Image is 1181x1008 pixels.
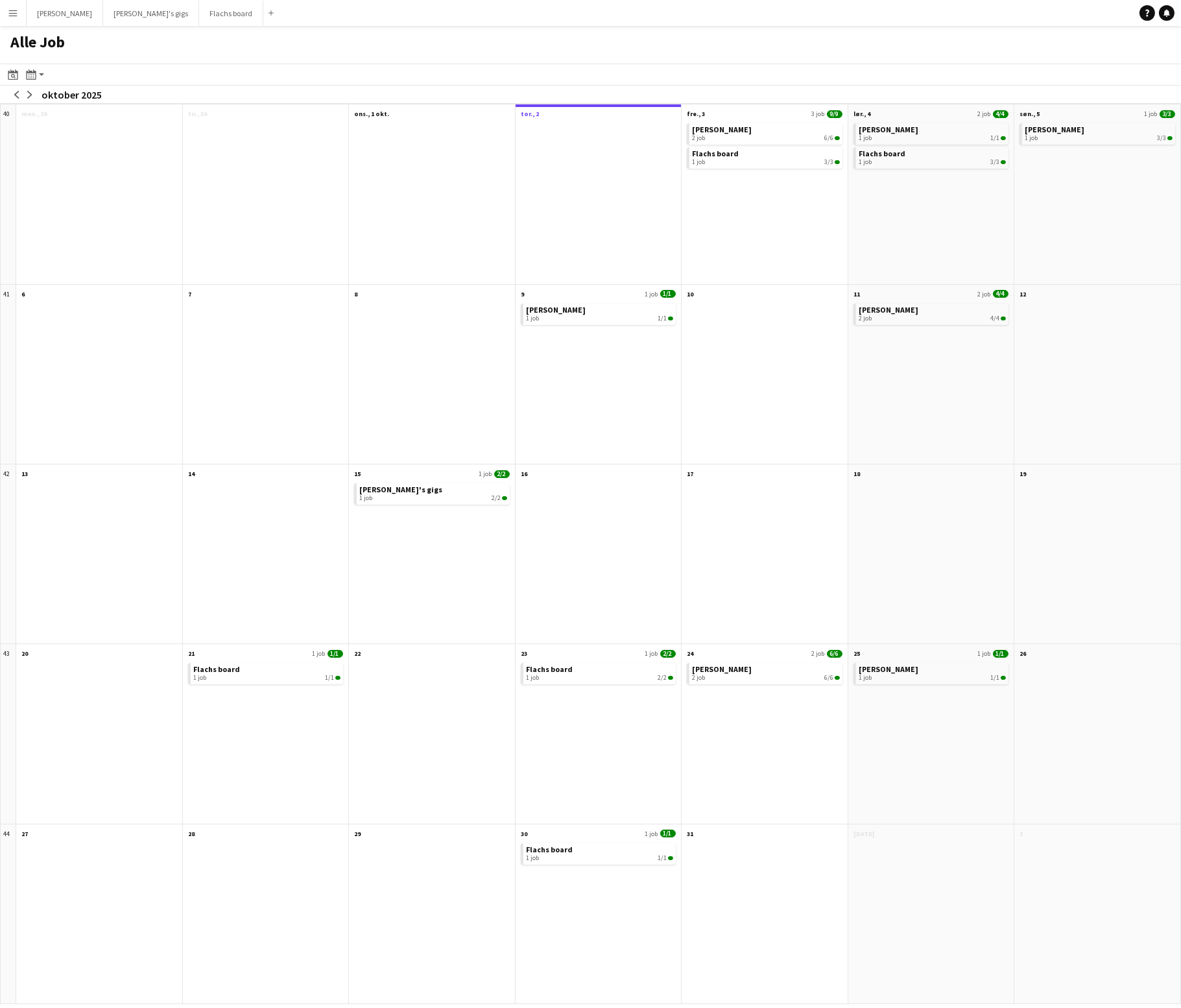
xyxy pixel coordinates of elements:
a: [PERSON_NAME]2 job6/6 [692,123,840,142]
span: [DATE] [853,830,874,838]
span: 6/6 [824,134,833,142]
span: 6/6 [835,676,840,680]
span: 2 job [977,290,990,298]
a: [PERSON_NAME]1 job1/1 [859,123,1007,142]
span: 14 [188,470,195,478]
a: [PERSON_NAME]2 job6/6 [692,663,840,682]
span: 1 job [692,158,705,166]
span: 1/1 [658,315,667,322]
span: 2 job [692,134,705,142]
span: 1/1 [328,650,343,658]
span: 1/1 [993,650,1008,658]
span: Asger Gigs [692,664,752,674]
span: 16 [521,470,527,478]
span: 1 job [193,674,206,682]
span: 2/2 [494,470,510,478]
span: 6/6 [827,650,842,658]
button: [PERSON_NAME] [27,1,103,26]
span: 1 job [1025,134,1038,142]
span: 1/1 [990,674,999,682]
a: [PERSON_NAME]'s gigs1 job2/2 [359,483,507,502]
span: Asger Gigs [859,125,918,134]
span: 28 [188,830,195,838]
div: 40 [1,104,16,284]
span: 6 [21,290,25,298]
span: 1 job [359,494,372,502]
span: 1/1 [1001,676,1006,680]
span: 7 [188,290,191,298]
span: 2 job [859,315,872,322]
div: 44 [1,824,16,1004]
span: 4/4 [990,315,999,322]
span: 9 [521,290,524,298]
span: 1/1 [668,317,673,320]
span: 11 [853,290,860,298]
span: 1 job [645,290,658,298]
span: 1/1 [658,854,667,862]
span: Asger Gigs [1025,125,1084,134]
span: 1 job [859,158,872,166]
span: 8 [354,290,357,298]
span: Asger Gigs [859,305,918,315]
span: 3/3 [824,158,833,166]
a: [PERSON_NAME]1 job1/1 [859,663,1007,682]
span: 13 [21,470,28,478]
span: 12 [1020,290,1026,298]
a: [PERSON_NAME]2 job4/4 [859,304,1007,322]
span: lør., 4 [853,110,870,118]
span: 21 [188,649,195,658]
span: 1 job [977,649,990,658]
span: 1 job [645,830,658,838]
span: 2/2 [502,496,507,500]
span: 23 [521,649,527,658]
span: 31 [687,830,693,838]
span: 3/3 [1167,136,1173,140]
a: Flachs board1 job1/1 [526,843,674,862]
span: 3/3 [1160,110,1175,118]
span: 1 job [312,649,325,658]
span: 10 [687,290,693,298]
span: 4/4 [1001,317,1006,320]
span: 3 job [811,110,824,118]
span: tir., 30 [188,110,207,118]
span: 30 [521,830,527,838]
span: 9/9 [827,110,842,118]
span: 22 [354,649,361,658]
div: oktober 2025 [42,88,102,101]
a: Flachs board1 job1/1 [193,663,341,682]
div: 42 [1,464,16,644]
span: 1/1 [660,830,676,837]
span: Asger Gigs [526,305,586,315]
span: 2 job [692,674,705,682]
span: 24 [687,649,693,658]
span: 2/2 [492,494,501,502]
span: 6/6 [824,674,833,682]
span: 2 job [811,649,824,658]
span: 1 job [526,315,539,322]
span: 1 job [859,134,872,142]
span: 6/6 [835,136,840,140]
span: 17 [687,470,693,478]
span: 2/2 [668,676,673,680]
span: 1 job [479,470,492,478]
span: 1 job [859,674,872,682]
span: 2 job [977,110,990,118]
span: fre., 3 [687,110,705,118]
span: 15 [354,470,361,478]
span: 29 [354,830,361,838]
span: man., 29 [21,110,47,118]
span: 2/2 [658,674,667,682]
span: Asger Gigs [692,125,752,134]
button: [PERSON_NAME]'s gigs [103,1,199,26]
a: Flachs board1 job2/2 [526,663,674,682]
button: Flachs board [199,1,263,26]
span: 1 job [526,854,539,862]
span: 3/3 [1001,160,1006,164]
span: ons., 1 okt. [354,110,389,118]
a: Flachs board1 job3/3 [859,147,1007,166]
span: 25 [853,649,860,658]
a: Flachs board1 job3/3 [692,147,840,166]
span: 19 [1020,470,1026,478]
span: tor., 2 [521,110,539,118]
a: [PERSON_NAME]1 job1/1 [526,304,674,322]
